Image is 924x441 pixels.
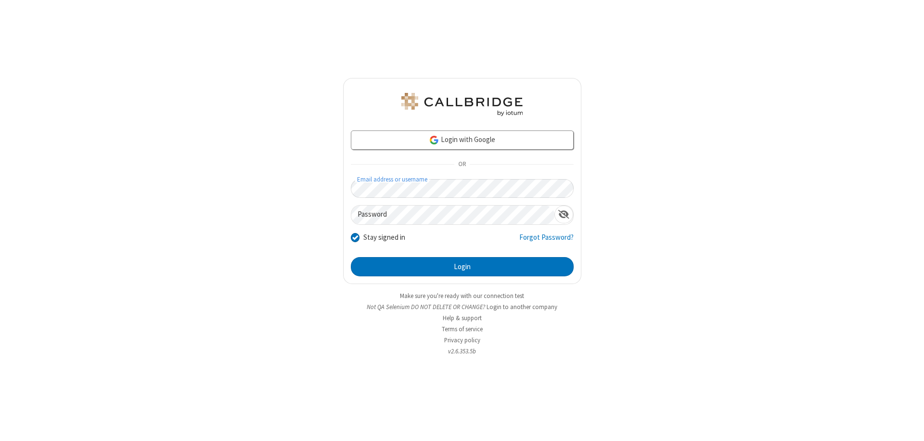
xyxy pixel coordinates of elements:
div: Show password [554,206,573,223]
img: google-icon.png [429,135,439,145]
button: Login to another company [487,302,557,311]
img: QA Selenium DO NOT DELETE OR CHANGE [399,93,525,116]
a: Login with Google [351,130,574,150]
a: Help & support [443,314,482,322]
input: Password [351,206,554,224]
li: v2.6.353.5b [343,347,581,356]
label: Stay signed in [363,232,405,243]
span: OR [454,158,470,171]
a: Make sure you're ready with our connection test [400,292,524,300]
a: Forgot Password? [519,232,574,250]
a: Privacy policy [444,336,480,344]
li: Not QA Selenium DO NOT DELETE OR CHANGE? [343,302,581,311]
button: Login [351,257,574,276]
a: Terms of service [442,325,483,333]
input: Email address or username [351,179,574,198]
